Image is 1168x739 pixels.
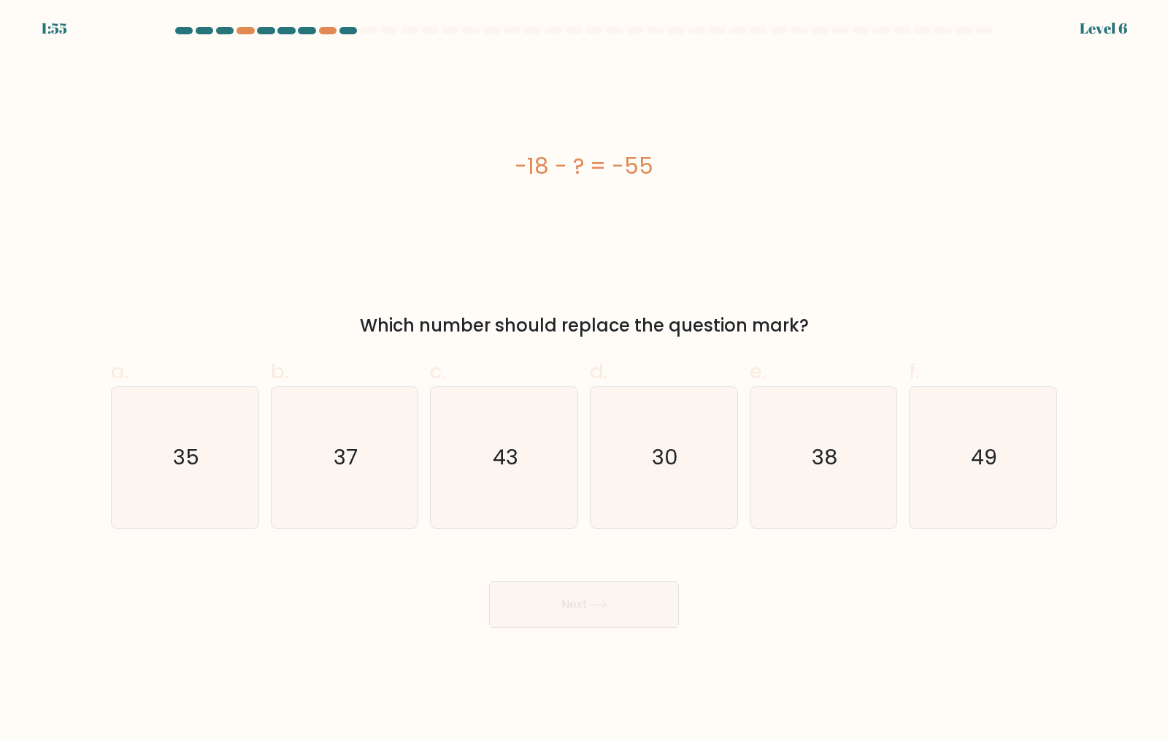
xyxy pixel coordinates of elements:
[493,443,518,472] text: 43
[1080,18,1127,39] div: Level 6
[334,443,358,472] text: 37
[111,150,1057,183] div: -18 - ? = -55
[652,443,678,472] text: 30
[812,443,837,472] text: 38
[120,313,1048,339] div: Which number should replace the question mark?
[41,18,67,39] div: 1:55
[489,581,679,628] button: Next
[750,357,766,386] span: e.
[909,357,919,386] span: f.
[173,443,199,472] text: 35
[111,357,128,386] span: a.
[271,357,288,386] span: b.
[972,443,998,472] text: 49
[430,357,446,386] span: c.
[590,357,607,386] span: d.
